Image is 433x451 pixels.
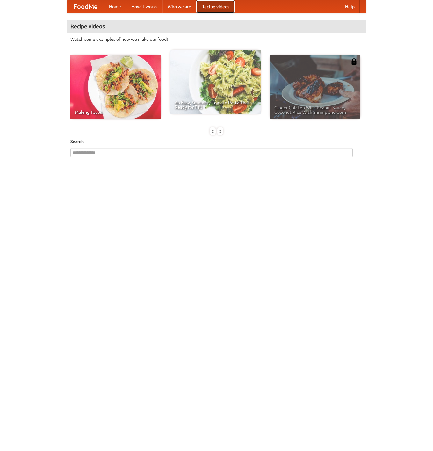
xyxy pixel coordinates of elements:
a: Who we are [162,0,196,13]
h5: Search [70,138,363,145]
a: FoodMe [67,0,104,13]
p: Watch some examples of how we make our food! [70,36,363,42]
h4: Recipe videos [67,20,366,33]
img: 483408.png [351,58,357,65]
a: An Easy, Summery Tomato Pasta That's Ready for Fall [170,50,261,114]
div: « [210,127,216,135]
a: How it works [126,0,162,13]
a: Recipe videos [196,0,235,13]
a: Making Tacos [70,55,161,119]
a: Help [340,0,360,13]
div: » [217,127,223,135]
a: Home [104,0,126,13]
span: Making Tacos [75,110,156,114]
span: An Easy, Summery Tomato Pasta That's Ready for Fall [175,100,256,109]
